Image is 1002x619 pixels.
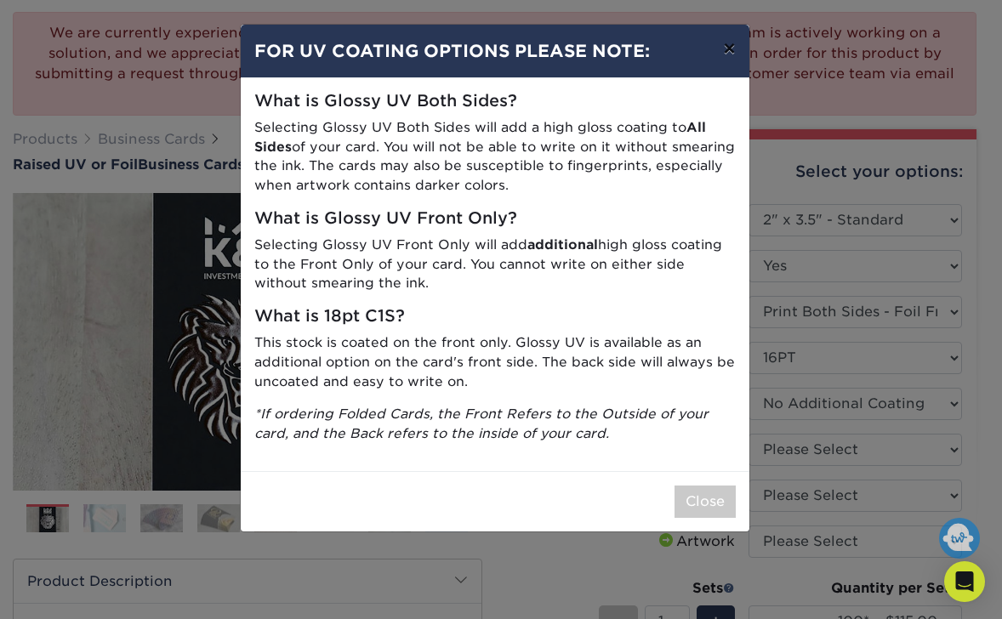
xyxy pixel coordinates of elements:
[675,486,736,518] button: Close
[254,307,736,327] h5: What is 18pt C1S?
[709,25,749,72] button: ×
[254,236,736,293] p: Selecting Glossy UV Front Only will add high gloss coating to the Front Only of your card. You ca...
[254,406,709,441] i: *If ordering Folded Cards, the Front Refers to the Outside of your card, and the Back refers to t...
[254,92,736,111] h5: What is Glossy UV Both Sides?
[254,38,736,64] h4: FOR UV COATING OPTIONS PLEASE NOTE:
[527,236,598,253] strong: additional
[944,561,985,602] div: Open Intercom Messenger
[254,118,736,196] p: Selecting Glossy UV Both Sides will add a high gloss coating to of your card. You will not be abl...
[254,333,736,391] p: This stock is coated on the front only. Glossy UV is available as an additional option on the car...
[254,119,706,155] strong: All Sides
[254,209,736,229] h5: What is Glossy UV Front Only?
